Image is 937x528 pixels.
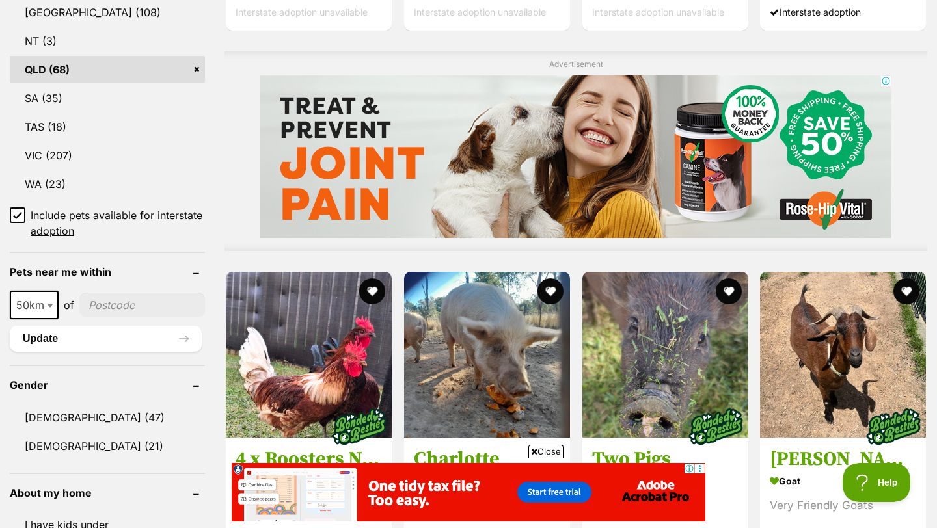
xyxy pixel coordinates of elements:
img: Charlotte - Pig [404,272,570,438]
strong: Pig [592,471,739,490]
a: [DEMOGRAPHIC_DATA] (21) [10,432,205,460]
a: VIC (207) [10,142,205,169]
div: Advertisement [224,51,927,251]
button: favourite [893,278,919,304]
input: postcode [79,293,205,317]
a: TAS (18) [10,113,205,140]
img: bonded besties [861,394,926,459]
span: Include pets available for interstate adoption [31,207,205,239]
span: Close [528,445,564,458]
span: Interstate adoption unavailable [414,7,546,18]
a: NT (3) [10,27,205,55]
a: QLD (68) [10,56,205,83]
iframe: Advertisement [260,75,891,238]
a: SA (35) [10,85,205,112]
iframe: Advertisement [232,463,705,521]
h3: Charlotte [414,447,560,471]
img: bonded besties [683,394,748,459]
span: of [64,297,74,313]
a: Include pets available for interstate adoption [10,207,205,239]
div: Very Friendly Goats [770,497,916,514]
header: Pets near me within [10,266,205,278]
header: About my home [10,487,205,499]
img: Rosie and Henry - Goat [760,272,926,438]
span: 50km [11,296,57,314]
button: favourite [715,278,741,304]
h3: Two Pigs [592,447,739,471]
div: Very Cute [592,497,739,514]
h3: [PERSON_NAME] and [PERSON_NAME] [770,447,916,471]
h3: 4 x Roosters Nibbles- [US_STATE]- Nugget- Popcorn [236,447,382,471]
span: 50km [10,291,59,319]
img: bonded besties [327,394,392,459]
iframe: Help Scout Beacon - Open [843,463,911,502]
header: Gender [10,379,205,391]
button: favourite [537,278,564,304]
strong: Goat [770,471,916,490]
img: 4 x Roosters Nibbles- Kentucky- Nugget- Popcorn - Chicken [226,272,392,438]
img: Two Pigs - Pig [582,272,748,438]
a: [DEMOGRAPHIC_DATA] (47) [10,404,205,431]
button: Update [10,326,202,352]
a: WA (23) [10,170,205,198]
span: Interstate adoption unavailable [592,7,724,18]
span: Interstate adoption unavailable [236,7,368,18]
div: Interstate adoption [770,3,916,21]
button: favourite [359,278,385,304]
